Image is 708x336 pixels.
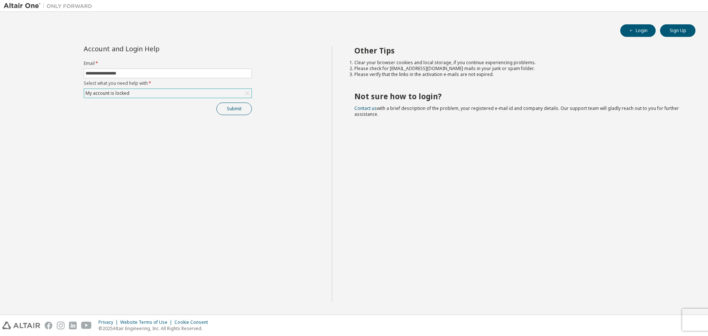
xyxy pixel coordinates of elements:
[620,24,656,37] button: Login
[354,66,683,72] li: Please check for [EMAIL_ADDRESS][DOMAIN_NAME] mails in your junk or spam folder.
[69,322,77,329] img: linkedin.svg
[84,89,131,97] div: My account is locked
[84,60,252,66] label: Email
[354,46,683,55] h2: Other Tips
[354,72,683,77] li: Please verify that the links in the activation e-mails are not expired.
[98,319,120,325] div: Privacy
[98,325,212,332] p: © 2025 Altair Engineering, Inc. All Rights Reserved.
[354,60,683,66] li: Clear your browser cookies and local storage, if you continue experiencing problems.
[84,89,251,98] div: My account is locked
[174,319,212,325] div: Cookie Consent
[81,322,92,329] img: youtube.svg
[354,91,683,101] h2: Not sure how to login?
[4,2,96,10] img: Altair One
[354,105,679,117] span: with a brief description of the problem, your registered e-mail id and company details. Our suppo...
[45,322,52,329] img: facebook.svg
[354,105,377,111] a: Contact us
[660,24,695,37] button: Sign Up
[2,322,40,329] img: altair_logo.svg
[84,46,218,52] div: Account and Login Help
[120,319,174,325] div: Website Terms of Use
[57,322,65,329] img: instagram.svg
[216,103,252,115] button: Submit
[84,80,252,86] label: Select what you need help with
